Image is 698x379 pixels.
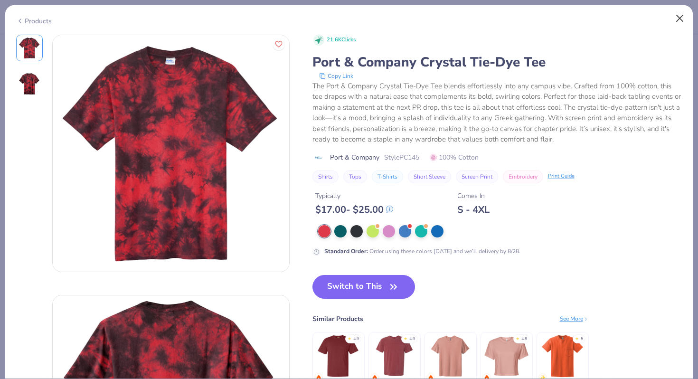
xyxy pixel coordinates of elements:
[18,73,41,95] img: Back
[456,170,498,183] button: Screen Print
[353,336,359,342] div: 4.9
[428,333,473,379] img: Next Level Men's Triblend Crew
[315,204,393,216] div: $ 17.00 - $ 25.00
[457,191,490,201] div: Comes In
[53,35,289,272] img: Front
[312,53,682,71] div: Port & Company Crystal Tie-Dye Tee
[312,314,363,324] div: Similar Products
[324,247,520,256] div: Order using these colors [DATE] and we’ll delivery by 8/28.
[312,81,682,145] div: The Port & Company Crystal Tie-Dye Tee blends effortlessly into any campus vibe. Crafted from 100...
[581,336,583,342] div: 5
[316,333,361,379] img: Comfort Colors Adult Heavyweight T-Shirt
[540,333,585,379] img: Gildan Adult Ultra Cotton 6 Oz. Pocket T-Shirt
[312,170,339,183] button: Shirts
[575,336,579,340] div: ★
[484,333,529,379] img: Next Level Apparel Ladies' Ideal Crop T-Shirt
[316,71,356,81] button: copy to clipboard
[372,170,403,183] button: T-Shirts
[312,154,325,161] img: brand logo
[324,247,368,255] strong: Standard Order :
[384,152,419,162] span: Style PC145
[430,152,479,162] span: 100% Cotton
[372,333,417,379] img: Comfort Colors Adult Heavyweight RS Pocket T-Shirt
[548,172,575,180] div: Print Guide
[348,336,351,340] div: ★
[516,336,519,340] div: ★
[312,275,415,299] button: Switch to This
[315,191,393,201] div: Typically
[409,336,415,342] div: 4.9
[457,204,490,216] div: S - 4XL
[404,336,407,340] div: ★
[560,314,589,323] div: See More
[273,38,285,50] button: Like
[330,152,379,162] span: Port & Company
[18,37,41,59] img: Front
[327,36,356,44] span: 21.6K Clicks
[503,170,543,183] button: Embroidery
[343,170,367,183] button: Tops
[671,9,689,28] button: Close
[408,170,451,183] button: Short Sleeve
[16,16,52,26] div: Products
[521,336,527,342] div: 4.8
